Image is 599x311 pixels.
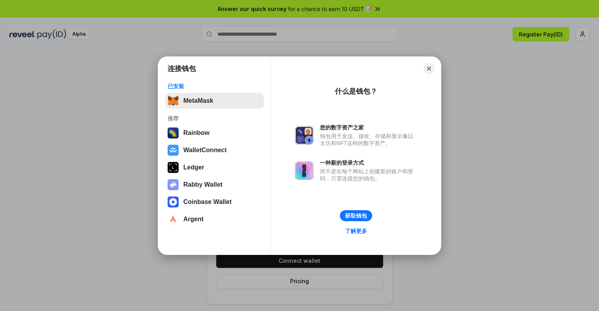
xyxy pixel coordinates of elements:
img: svg+xml,%3Csvg%20width%3D%2228%22%20height%3D%2228%22%20viewBox%3D%220%200%2028%2028%22%20fill%3D... [168,145,179,156]
img: svg+xml,%3Csvg%20width%3D%2228%22%20height%3D%2228%22%20viewBox%3D%220%200%2028%2028%22%20fill%3D... [168,196,179,207]
div: 了解更多 [345,227,367,235]
button: Ledger [165,160,264,175]
img: svg+xml,%3Csvg%20xmlns%3D%22http%3A%2F%2Fwww.w3.org%2F2000%2Fsvg%22%20width%3D%2228%22%20height%3... [168,162,179,173]
div: Argent [183,216,204,223]
div: 获取钱包 [345,212,367,219]
div: 什么是钱包？ [335,87,377,96]
button: Argent [165,211,264,227]
button: 获取钱包 [340,210,372,221]
div: 您的数字资产之家 [320,124,417,131]
div: Rabby Wallet [183,181,223,188]
img: svg+xml,%3Csvg%20width%3D%2228%22%20height%3D%2228%22%20viewBox%3D%220%200%2028%2028%22%20fill%3D... [168,214,179,225]
div: 推荐 [168,115,261,122]
div: Rainbow [183,129,210,136]
div: Coinbase Wallet [183,198,232,206]
div: WalletConnect [183,147,227,154]
button: Close [424,63,435,74]
div: MetaMask [183,97,213,104]
h1: 连接钱包 [168,64,196,73]
div: 钱包用于发送、接收、存储和显示像以太坊和NFT这样的数字资产。 [320,133,417,147]
a: 了解更多 [340,226,372,236]
button: WalletConnect [165,142,264,158]
div: 而不是在每个网站上创建新的账户和密码，只需连接您的钱包。 [320,168,417,182]
img: svg+xml,%3Csvg%20xmlns%3D%22http%3A%2F%2Fwww.w3.org%2F2000%2Fsvg%22%20fill%3D%22none%22%20viewBox... [295,161,314,180]
img: svg+xml,%3Csvg%20fill%3D%22none%22%20height%3D%2233%22%20viewBox%3D%220%200%2035%2033%22%20width%... [168,95,179,106]
button: Coinbase Wallet [165,194,264,210]
img: svg+xml,%3Csvg%20xmlns%3D%22http%3A%2F%2Fwww.w3.org%2F2000%2Fsvg%22%20fill%3D%22none%22%20viewBox... [295,126,314,145]
div: 已安装 [168,83,261,90]
button: MetaMask [165,93,264,109]
div: 一种新的登录方式 [320,159,417,166]
img: svg+xml,%3Csvg%20width%3D%22120%22%20height%3D%22120%22%20viewBox%3D%220%200%20120%20120%22%20fil... [168,127,179,138]
button: Rainbow [165,125,264,141]
img: svg+xml,%3Csvg%20xmlns%3D%22http%3A%2F%2Fwww.w3.org%2F2000%2Fsvg%22%20fill%3D%22none%22%20viewBox... [168,179,179,190]
div: Ledger [183,164,204,171]
button: Rabby Wallet [165,177,264,193]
